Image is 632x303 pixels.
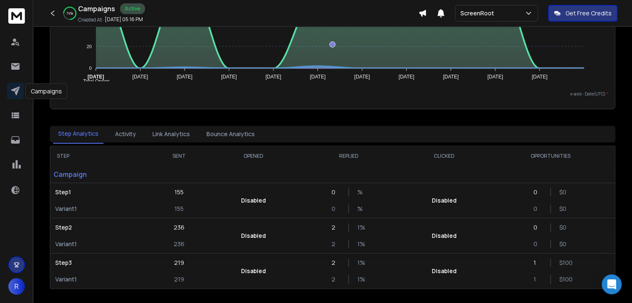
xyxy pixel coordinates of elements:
[221,74,237,80] tspan: [DATE]
[55,188,142,196] p: Step 1
[87,44,92,49] tspan: 20
[57,91,608,97] p: x-axis : Date(UTC)
[602,274,622,294] div: Open Intercom Messenger
[55,275,142,283] p: Variant 1
[402,146,486,166] th: CLICKED
[534,240,542,248] p: 0
[87,22,92,27] tspan: 40
[66,11,73,16] p: 74 %
[357,240,366,248] p: 1 %
[8,278,25,295] button: R
[211,146,295,166] th: OPENED
[532,74,548,80] tspan: [DATE]
[77,78,110,84] span: Total Opens
[174,223,184,232] p: 236
[443,74,459,80] tspan: [DATE]
[357,259,366,267] p: 1 %
[332,275,340,283] p: 2
[357,275,366,283] p: 1 %
[78,4,115,14] h1: Campaigns
[110,125,141,143] button: Activity
[148,125,195,143] button: Link Analytics
[534,275,542,283] p: 1
[133,74,148,80] tspan: [DATE]
[55,259,142,267] p: Step 3
[357,188,366,196] p: %
[25,83,67,99] div: Campaigns
[332,240,340,248] p: 2
[559,259,568,267] p: $ 100
[177,74,193,80] tspan: [DATE]
[241,232,266,240] p: Disabled
[332,205,340,213] p: 0
[357,205,366,213] p: %
[332,259,340,267] p: 2
[487,74,503,80] tspan: [DATE]
[88,74,104,80] tspan: [DATE]
[534,259,542,267] p: 1
[332,223,340,232] p: 2
[332,188,340,196] p: 0
[548,5,617,22] button: Get Free Credits
[202,125,260,143] button: Bounce Analytics
[147,146,211,166] th: SENT
[486,146,615,166] th: OPPORTUNITIES
[534,188,542,196] p: 0
[559,223,568,232] p: $ 0
[55,205,142,213] p: Variant 1
[559,240,568,248] p: $ 0
[399,74,415,80] tspan: [DATE]
[174,240,184,248] p: 236
[241,196,266,205] p: Disabled
[432,267,457,275] p: Disabled
[53,125,103,144] button: Step Analytics
[295,146,402,166] th: REPLIED
[50,146,147,166] th: STEP
[559,188,568,196] p: $ 0
[55,240,142,248] p: Variant 1
[559,275,568,283] p: $ 100
[174,259,184,267] p: 219
[432,196,457,205] p: Disabled
[559,205,568,213] p: $ 0
[55,223,142,232] p: Step 2
[566,9,612,17] p: Get Free Credits
[534,205,542,213] p: 0
[89,66,92,71] tspan: 0
[241,267,266,275] p: Disabled
[310,74,326,80] tspan: [DATE]
[357,223,366,232] p: 1 %
[105,16,143,23] p: [DATE] 05:16 PM
[534,223,542,232] p: 0
[175,205,184,213] p: 155
[50,166,147,183] p: Campaign
[266,74,281,80] tspan: [DATE]
[175,188,184,196] p: 155
[120,3,145,14] div: Active
[460,9,497,17] p: ScreenRoot
[432,232,457,240] p: Disabled
[78,17,103,23] p: Created At:
[174,275,184,283] p: 219
[354,74,370,80] tspan: [DATE]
